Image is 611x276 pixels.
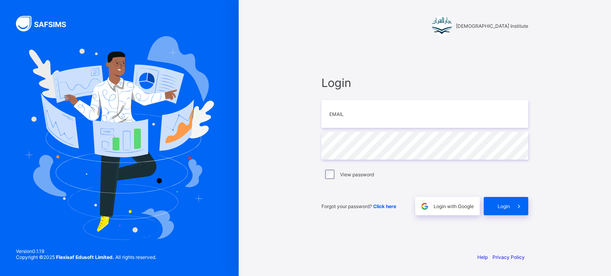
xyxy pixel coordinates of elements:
[56,254,114,260] strong: Flexisaf Edusoft Limited.
[321,76,528,90] span: Login
[16,248,156,254] span: Version 0.1.19
[16,16,76,31] img: SAFSIMS Logo
[434,203,474,209] span: Login with Google
[25,36,214,239] img: Hero Image
[477,254,488,260] a: Help
[321,203,396,209] span: Forgot your password?
[420,202,429,211] img: google.396cfc9801f0270233282035f929180a.svg
[492,254,525,260] a: Privacy Policy
[16,254,156,260] span: Copyright © 2025 All rights reserved.
[373,203,396,209] a: Click here
[498,203,510,209] span: Login
[456,23,528,29] span: [DEMOGRAPHIC_DATA] Institute
[340,172,374,178] label: View password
